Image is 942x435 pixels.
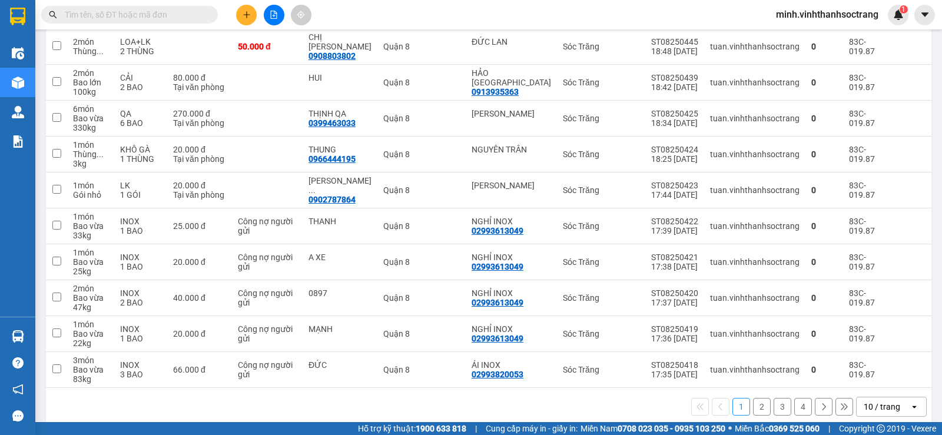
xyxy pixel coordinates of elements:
[383,114,460,123] div: Quận 8
[849,253,887,271] div: 83C-019.87
[73,87,108,97] div: 100 kg
[49,11,57,19] span: search
[472,37,551,47] div: ĐỨC LAN
[472,298,523,307] div: 02993613049
[828,422,830,435] span: |
[472,324,551,334] div: NGHỈ INOX
[120,217,161,226] div: INOX
[811,221,837,231] div: 0
[651,298,698,307] div: 17:37 [DATE]
[73,320,108,329] div: 1 món
[563,114,639,123] div: Sóc Trăng
[811,42,837,51] div: 0
[651,37,698,47] div: ST08250445
[651,109,698,118] div: ST08250425
[309,118,356,128] div: 0399463033
[73,78,108,87] div: Bao lớn
[73,329,108,338] div: Bao vừa
[383,221,460,231] div: Quận 8
[383,329,460,338] div: Quận 8
[710,114,800,123] div: tuan.vinhthanhsoctrang
[12,384,24,395] span: notification
[73,374,108,384] div: 83 kg
[73,123,108,132] div: 330 kg
[73,365,108,374] div: Bao vừa
[383,293,460,303] div: Quận 8
[563,78,639,87] div: Sóc Trăng
[120,370,161,379] div: 3 BAO
[173,109,226,118] div: 270.000 đ
[120,298,161,307] div: 2 BAO
[563,293,639,303] div: Sóc Trăng
[173,145,226,154] div: 20.000 đ
[472,370,523,379] div: 02993820053
[73,267,108,276] div: 25 kg
[710,42,800,51] div: tuan.vinhthanhsoctrang
[120,47,161,56] div: 2 THÙNG
[849,145,887,164] div: 83C-019.87
[73,221,108,231] div: Bao vừa
[651,154,698,164] div: 18:25 [DATE]
[811,78,837,87] div: 0
[120,145,161,154] div: KHÔ GÀ
[710,329,800,338] div: tuan.vinhthanhsoctrang
[309,73,372,82] div: HUI
[383,365,460,374] div: Quận 8
[472,109,551,118] div: KHIÊM NGỌC
[120,37,161,47] div: LOA+LK
[472,87,519,97] div: 0913935363
[811,185,837,195] div: 0
[238,360,297,379] div: Công nợ người gửi
[173,329,226,338] div: 20.000 đ
[732,398,750,416] button: 1
[173,365,226,374] div: 66.000 đ
[472,262,523,271] div: 02993613049
[173,82,226,92] div: Tại văn phòng
[901,5,905,14] span: 1
[651,288,698,298] div: ST08250420
[849,324,887,343] div: 83C-019.87
[73,212,108,221] div: 1 món
[12,410,24,421] span: message
[120,109,161,118] div: QA
[73,37,108,47] div: 2 món
[173,181,226,190] div: 20.000 đ
[12,77,24,89] img: warehouse-icon
[563,150,639,159] div: Sóc Trăng
[73,140,108,150] div: 1 món
[383,257,460,267] div: Quận 8
[10,8,25,25] img: logo-vxr
[12,106,24,118] img: warehouse-icon
[651,360,698,370] div: ST08250418
[73,150,108,159] div: Thùng nhỏ
[710,221,800,231] div: tuan.vinhthanhsoctrang
[472,68,551,87] div: HẢO VĨNH CHÂU
[900,5,908,14] sup: 1
[73,231,108,240] div: 33 kg
[238,217,297,235] div: Công nợ người gửi
[236,5,257,25] button: plus
[120,190,161,200] div: 1 GÓI
[73,284,108,293] div: 2 món
[73,356,108,365] div: 3 món
[73,68,108,78] div: 2 món
[73,257,108,267] div: Bao vừa
[309,32,372,51] div: CHỊ VÂN
[849,360,887,379] div: 83C-019.87
[73,293,108,303] div: Bao vừa
[475,422,477,435] span: |
[173,73,226,82] div: 80.000 đ
[238,288,297,307] div: Công nợ người gửi
[309,109,372,118] div: THỊNH QA
[710,365,800,374] div: tuan.vinhthanhsoctrang
[811,329,837,338] div: 0
[383,78,460,87] div: Quận 8
[173,190,226,200] div: Tại văn phòng
[73,181,108,190] div: 1 món
[486,422,578,435] span: Cung cấp máy in - giấy in:
[563,221,639,231] div: Sóc Trăng
[877,424,885,433] span: copyright
[811,150,837,159] div: 0
[651,253,698,262] div: ST08250421
[563,365,639,374] div: Sóc Trăng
